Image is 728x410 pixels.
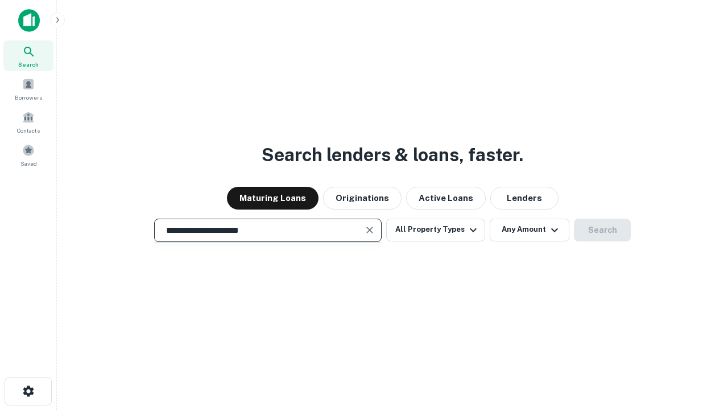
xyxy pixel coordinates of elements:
[3,140,53,170] a: Saved
[323,187,402,210] button: Originations
[671,319,728,374] iframe: Chat Widget
[3,106,53,137] a: Contacts
[490,187,559,210] button: Lenders
[20,159,37,168] span: Saved
[15,93,42,102] span: Borrowers
[262,141,523,169] h3: Search lenders & loans, faster.
[386,219,485,241] button: All Property Types
[227,187,318,210] button: Maturing Loans
[18,9,40,32] img: capitalize-icon.png
[490,219,569,241] button: Any Amount
[406,187,486,210] button: Active Loans
[17,126,40,135] span: Contacts
[18,60,39,69] span: Search
[3,73,53,104] a: Borrowers
[362,222,378,238] button: Clear
[3,40,53,71] a: Search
